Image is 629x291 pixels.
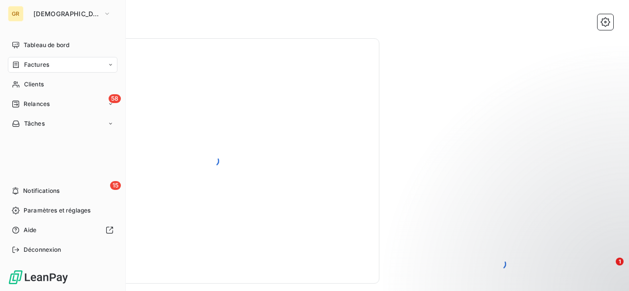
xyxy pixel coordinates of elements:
span: Factures [24,60,49,69]
span: Relances [24,100,50,108]
span: Notifications [23,186,59,195]
span: [DEMOGRAPHIC_DATA] [33,10,99,18]
span: Tâches [24,119,45,128]
img: Logo LeanPay [8,269,69,285]
span: Aide [24,226,37,235]
span: 58 [109,94,121,103]
span: Clients [24,80,44,89]
span: Paramètres et réglages [24,206,90,215]
span: 1 [616,258,624,265]
iframe: Intercom notifications message [432,196,629,265]
span: Tableau de bord [24,41,69,50]
span: 15 [110,181,121,190]
div: GR [8,6,24,22]
a: Aide [8,222,117,238]
span: Déconnexion [24,245,61,254]
iframe: Intercom live chat [596,258,619,281]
